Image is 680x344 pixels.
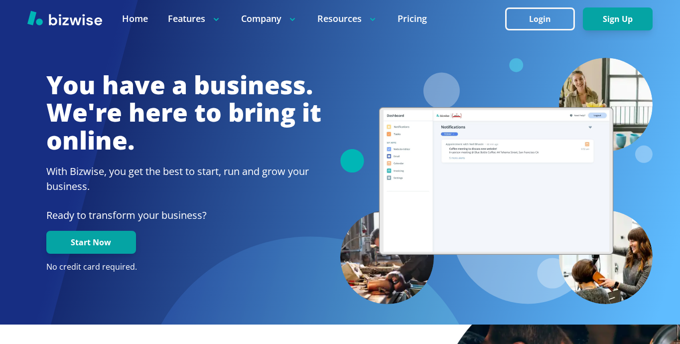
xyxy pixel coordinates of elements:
p: Resources [317,12,378,25]
p: Company [241,12,297,25]
img: Bizwise Logo [27,10,102,25]
p: Features [168,12,221,25]
button: Sign Up [583,7,653,30]
a: Login [505,14,583,24]
a: Home [122,12,148,25]
a: Pricing [398,12,427,25]
button: Start Now [46,231,136,254]
h2: With Bizwise, you get the best to start, run and grow your business. [46,164,321,194]
a: Start Now [46,238,136,247]
p: No credit card required. [46,262,321,273]
h1: You have a business. We're here to bring it online. [46,71,321,155]
p: Ready to transform your business? [46,208,321,223]
a: Sign Up [583,14,653,24]
button: Login [505,7,575,30]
